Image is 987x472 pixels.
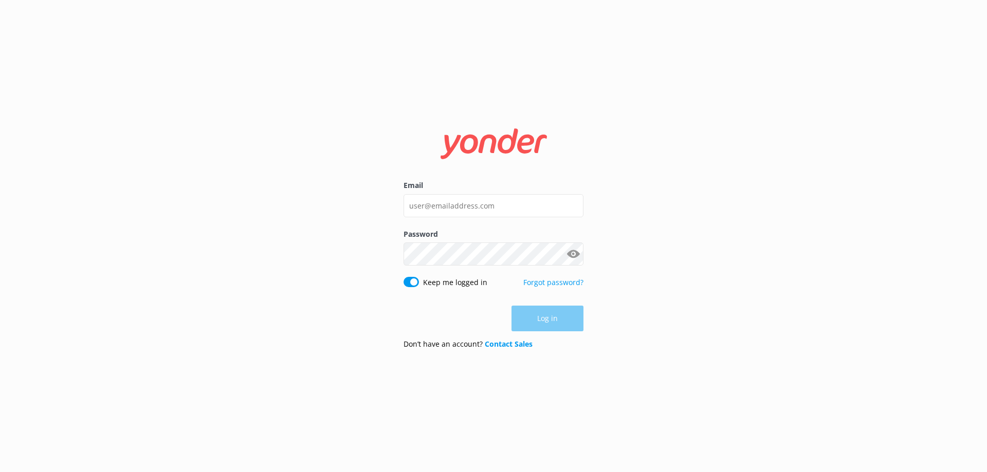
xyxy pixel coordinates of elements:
[563,244,583,265] button: Show password
[404,194,583,217] input: user@emailaddress.com
[485,339,533,349] a: Contact Sales
[404,180,583,191] label: Email
[404,229,583,240] label: Password
[404,338,533,350] p: Don’t have an account?
[423,277,487,288] label: Keep me logged in
[523,277,583,287] a: Forgot password?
